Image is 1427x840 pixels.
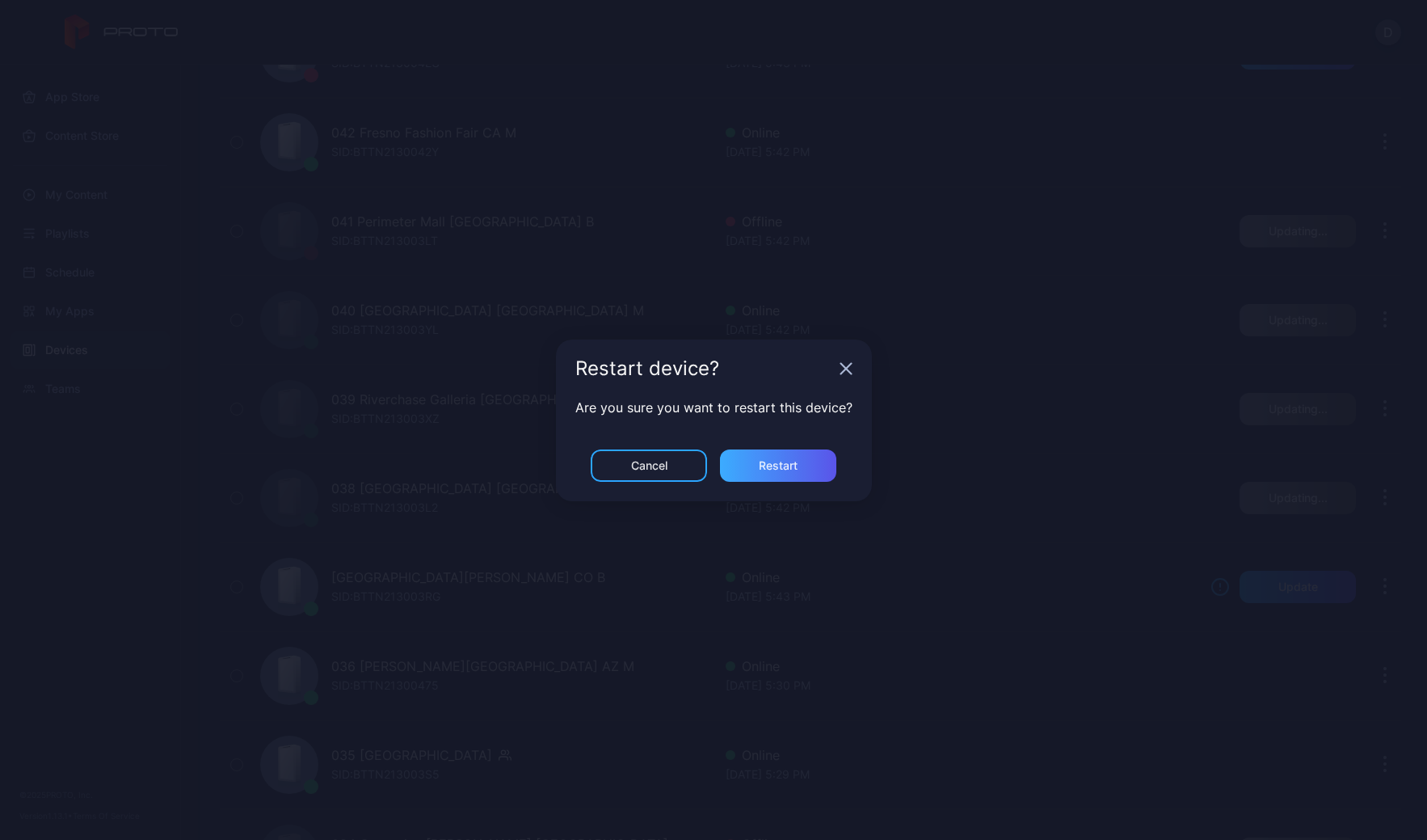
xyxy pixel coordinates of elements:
[720,450,836,482] button: Restart
[575,359,833,378] div: Restart device?
[631,459,667,472] div: Cancel
[575,398,852,417] p: Are you sure you want to restart this device?
[591,450,707,482] button: Cancel
[759,459,798,472] div: Restart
